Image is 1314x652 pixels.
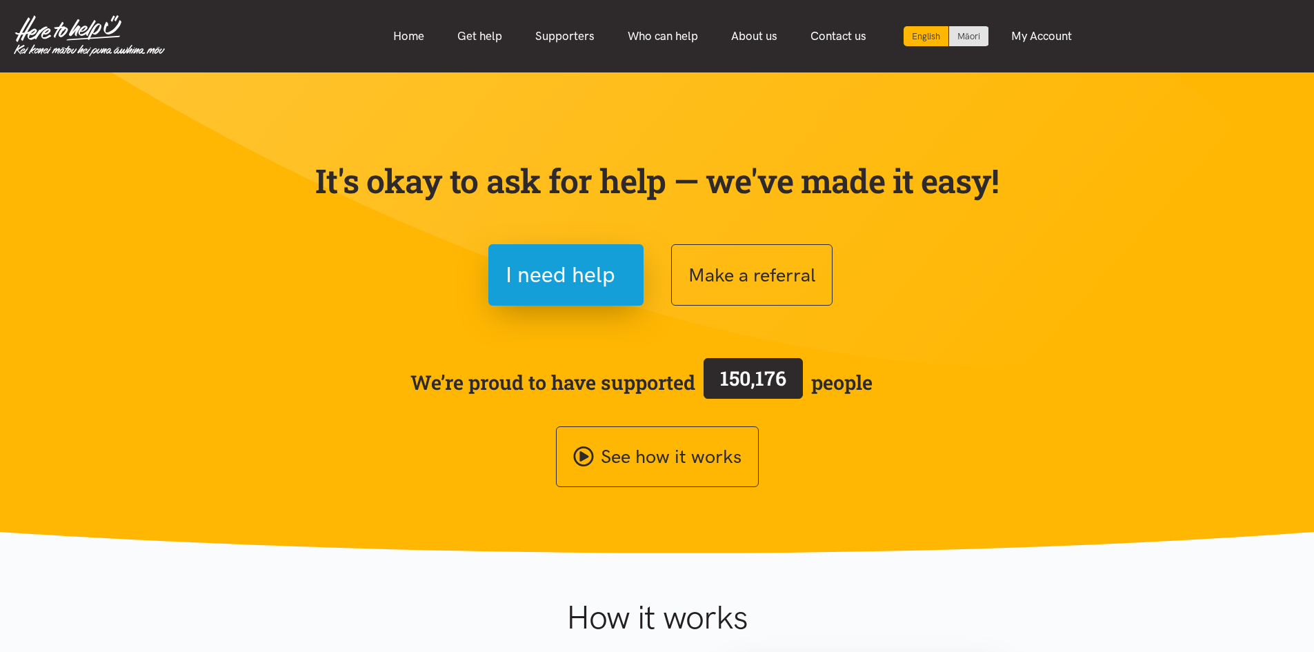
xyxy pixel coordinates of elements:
[949,26,988,46] a: Switch to Te Reo Māori
[720,365,786,391] span: 150,176
[611,21,715,51] a: Who can help
[312,161,1002,201] p: It's okay to ask for help — we've made it easy!
[556,426,759,488] a: See how it works
[671,244,833,306] button: Make a referral
[995,21,1088,51] a: My Account
[441,21,519,51] a: Get help
[14,15,165,57] img: Home
[488,244,644,306] button: I need help
[506,257,615,293] span: I need help
[904,26,949,46] div: Current language
[794,21,883,51] a: Contact us
[432,597,882,638] h1: How it works
[410,355,873,409] span: We’re proud to have supported people
[904,26,989,46] div: Language toggle
[695,355,811,409] a: 150,176
[519,21,611,51] a: Supporters
[715,21,794,51] a: About us
[377,21,441,51] a: Home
